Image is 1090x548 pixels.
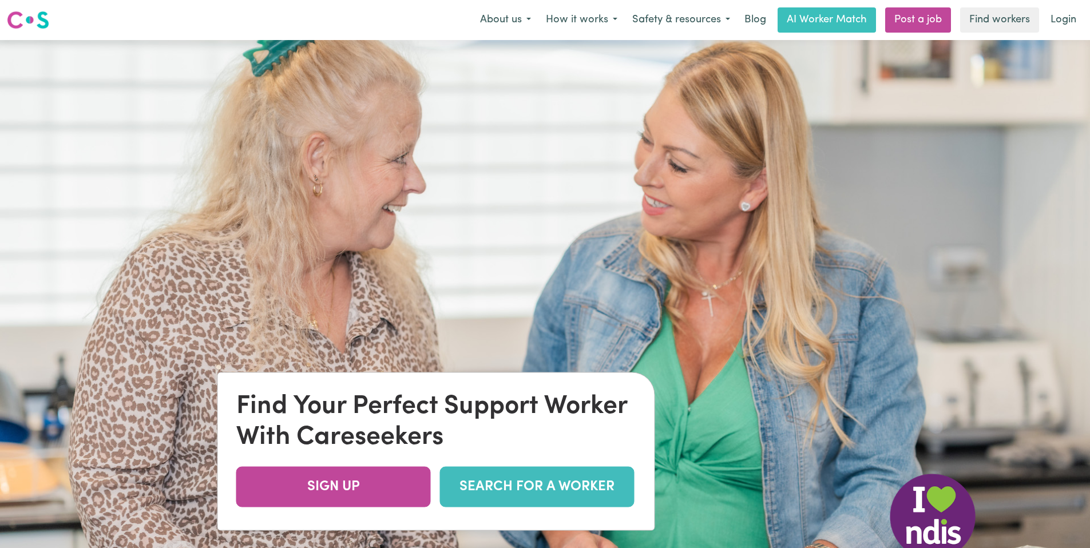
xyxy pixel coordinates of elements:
[236,391,636,452] div: Find Your Perfect Support Worker With Careseekers
[538,8,625,32] button: How it works
[440,466,635,507] a: SEARCH FOR A WORKER
[625,8,738,32] button: Safety & resources
[473,8,538,32] button: About us
[778,7,876,33] a: AI Worker Match
[7,7,49,33] a: Careseekers logo
[1044,7,1083,33] a: Login
[960,7,1039,33] a: Find workers
[236,466,431,507] a: SIGN UP
[885,7,951,33] a: Post a job
[7,10,49,30] img: Careseekers logo
[738,7,773,33] a: Blog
